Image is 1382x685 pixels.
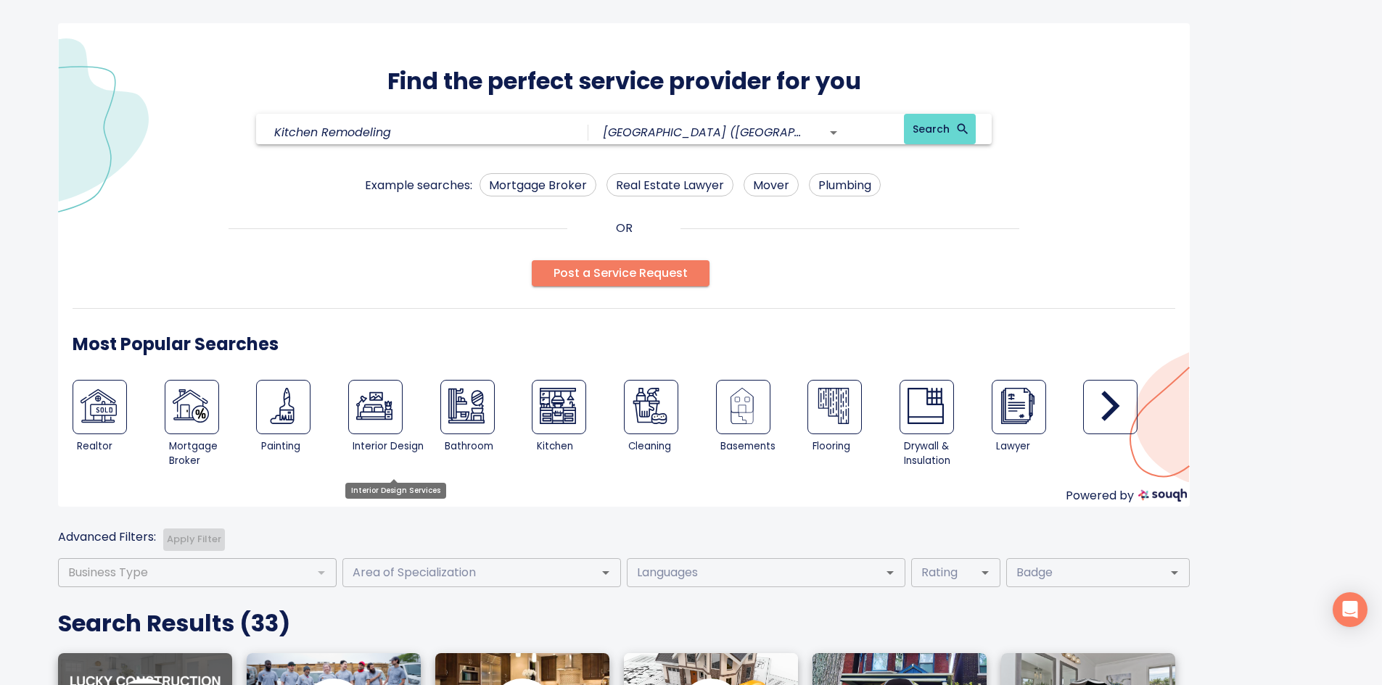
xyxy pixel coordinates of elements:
a: Real Estate Lawyer [606,173,733,196]
img: Interior Design Services [356,388,392,424]
a: Painters & Decorators [256,380,310,434]
div: Basements [716,380,808,473]
input: What service are you looking for? [274,121,551,144]
div: Kitchen Remodeling [532,380,624,473]
p: Powered by [1066,487,1134,507]
div: Interior Design [353,439,435,454]
a: Bathroom Remodeling [440,380,495,434]
div: Flooring [813,439,895,454]
img: Real Estate Broker / Agent [81,388,117,424]
button: Search [904,114,976,145]
p: Advanced Filters: [58,528,156,546]
p: Example searches: [365,177,472,196]
span: Real Estate Lawyer [607,176,733,194]
a: Mortgage Broker [480,173,596,196]
a: Real Estate Broker / Agent [73,380,127,434]
a: Kitchen Remodeling [532,380,586,434]
button: Open [823,123,844,143]
img: Drywall and Insulation [908,388,944,424]
span: Plumbing [810,176,880,194]
div: Bathroom [445,439,527,454]
div: Lawyer [996,439,1079,454]
img: Painters & Decorators [264,388,300,424]
div: Painters & Decorators [256,380,348,473]
span: Post a Service Request [554,263,688,283]
div: Cleaning Services [624,380,716,473]
div: Painting [261,439,344,454]
button: Open [880,562,900,583]
a: Cleaning Services [624,380,678,434]
input: Which city? [603,121,801,144]
button: Open [1164,562,1185,583]
div: Drywall & Insulation [904,439,987,468]
a: Flooring [807,380,862,434]
img: Mortgage Broker / Agent [173,388,209,424]
img: Real Estate Lawyer [1000,388,1036,424]
img: Basements [724,388,760,424]
div: Open Intercom Messenger [1333,592,1367,627]
div: Real Estate Lawyer [992,380,1084,473]
h6: Most Popular Searches [73,331,279,358]
img: Flooring [815,388,852,424]
span: Search [913,120,967,138]
h4: Search Results ( 33 ) [58,609,1190,638]
img: Cleaning Services [632,388,668,424]
button: Post a Service Request [532,260,709,286]
a: Mover [744,173,799,196]
div: Bathroom Remodeling [440,380,532,473]
button: Open [975,562,995,583]
div: Kitchen [537,439,620,454]
a: Mortgage Broker / Agent [165,380,219,434]
a: Basements [716,380,770,434]
div: Drywall and Insulation [900,380,992,473]
img: souqh logo [1138,489,1187,502]
div: Flooring [807,380,900,473]
a: Drywall and Insulation [900,380,954,434]
a: Real Estate Lawyer [992,380,1046,434]
img: Kitchen Remodeling [540,388,576,424]
div: Cleaning [628,439,711,454]
p: OR [616,220,633,237]
button: Open [596,562,616,583]
a: Interior Design Services [348,380,403,434]
h4: Find the perfect service provider for you [387,67,861,96]
div: Realtor [77,439,160,454]
img: Bathroom Remodeling [448,388,485,424]
div: Mortgage Broker [169,439,252,468]
span: Mortgage Broker [480,176,596,194]
span: Mover [744,176,798,194]
div: Basements [720,439,803,454]
a: Plumbing [809,173,881,196]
